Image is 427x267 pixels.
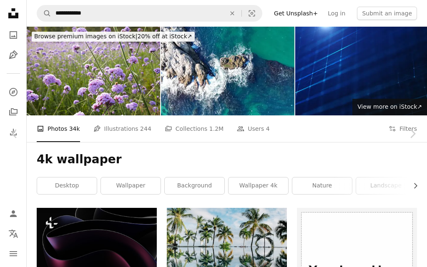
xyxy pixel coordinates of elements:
a: wallpaper 4k [229,177,288,194]
a: Next [398,94,427,174]
button: Submit an image [357,7,417,20]
a: a black and purple abstract background with curves [37,244,157,252]
span: 1.2M [209,124,224,133]
button: Visual search [242,5,262,21]
a: Browse premium images on iStock|20% off at iStock↗ [27,27,200,47]
button: Search Unsplash [37,5,51,21]
img: Where Sea Meets Stone: Aerial Shots of Waves Crashing with Power and Grace [161,27,294,115]
a: Collections 1.2M [165,115,224,142]
a: Users 4 [237,115,270,142]
span: 20% off at iStock ↗ [34,33,192,40]
a: desktop [37,177,97,194]
a: background [165,177,224,194]
a: Illustrations [5,47,22,63]
a: Illustrations 244 [93,115,151,142]
a: water reflection of coconut palm trees [167,243,287,250]
a: Get Unsplash+ [269,7,323,20]
a: Explore [5,84,22,100]
button: Language [5,225,22,242]
a: Photos [5,27,22,43]
a: View more on iStock↗ [352,99,427,115]
a: landscape [356,177,416,194]
button: Clear [223,5,241,21]
a: wallpaper [101,177,161,194]
button: scroll list to the right [408,177,417,194]
button: Menu [5,245,22,262]
span: View more on iStock ↗ [357,103,422,110]
form: Find visuals sitewide [37,5,262,22]
button: Filters [389,115,417,142]
h1: 4k wallpaper [37,152,417,167]
a: Log in [323,7,350,20]
a: Log in / Sign up [5,205,22,222]
a: nature [292,177,352,194]
img: Purple verbena in the garden [27,27,160,115]
span: Browse premium images on iStock | [34,33,137,40]
span: 244 [140,124,151,133]
span: 4 [266,124,270,133]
